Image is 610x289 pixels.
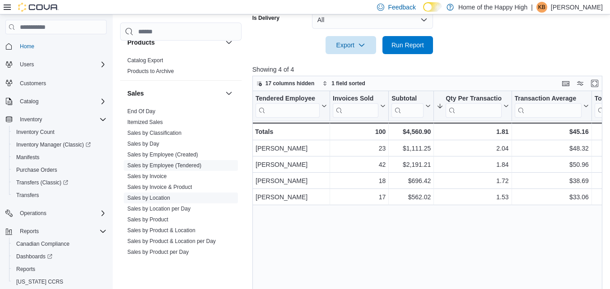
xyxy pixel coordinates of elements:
a: Dashboards [13,251,56,262]
a: Sales by Product & Location [127,227,196,234]
div: 100 [333,126,386,137]
div: [PERSON_NAME] [256,159,327,170]
label: Is Delivery [252,14,279,22]
button: All [312,11,433,29]
div: Qty Per Transaction [446,95,501,103]
div: 1.72 [437,175,508,186]
button: Enter fullscreen [589,78,600,89]
span: Home [20,43,34,50]
a: Sales by Invoice & Product [127,184,192,190]
a: Itemized Sales [127,119,163,125]
div: Sales [120,106,242,261]
button: Inventory [2,113,110,126]
span: 17 columns hidden [265,80,315,87]
span: Manifests [13,152,107,163]
div: $38.69 [514,175,588,186]
a: Home [16,41,38,52]
button: [US_STATE] CCRS [9,275,110,288]
span: Transfers (Classic) [13,177,107,188]
button: Keyboard shortcuts [560,78,571,89]
div: 18 [333,175,386,186]
button: 1 field sorted [319,78,369,89]
span: Inventory Count [13,127,107,138]
span: Inventory [20,116,42,123]
span: Reports [13,264,107,275]
span: Sales by Employee (Created) [127,151,198,158]
button: Reports [2,225,110,238]
span: Users [16,59,107,70]
a: Sales by Location per Day [127,206,191,212]
div: $45.16 [514,126,588,137]
span: Sales by Classification [127,129,182,137]
span: Sales by Invoice & Product [127,183,192,191]
a: [US_STATE] CCRS [13,276,67,287]
div: [PERSON_NAME] [256,175,327,186]
h3: Sales [127,89,144,98]
button: Operations [2,207,110,220]
div: 23 [333,143,386,154]
span: KB [538,2,545,13]
span: Home [16,41,107,52]
span: Operations [16,208,107,219]
a: Sales by Classification [127,130,182,136]
button: Transfers [9,189,110,202]
div: $33.06 [514,192,588,202]
a: Inventory Manager (Classic) [13,139,94,150]
a: Sales by Employee (Created) [127,151,198,158]
span: Sales by Day [127,140,159,147]
button: Operations [16,208,50,219]
button: Customers [2,76,110,89]
span: Catalog [20,98,38,105]
button: Products [127,38,222,47]
div: [PERSON_NAME] [256,192,327,202]
a: Sales by Location [127,195,170,201]
button: Users [2,58,110,71]
span: Canadian Compliance [16,240,70,248]
div: Products [120,55,242,80]
a: Transfers (Classic) [13,177,72,188]
div: [PERSON_NAME] [256,143,327,154]
span: Export [331,36,371,54]
span: Sales by Product per Day [127,248,189,256]
div: 2.04 [437,143,508,154]
h3: Products [127,38,155,47]
a: Transfers (Classic) [9,176,110,189]
button: Purchase Orders [9,164,110,176]
button: Manifests [9,151,110,164]
span: 1 field sorted [331,80,365,87]
a: End Of Day [127,108,155,115]
div: $562.02 [391,192,431,202]
span: Transfers (Classic) [16,179,68,186]
div: Tendered Employee [256,95,320,103]
span: Sales by Product [127,216,168,223]
div: Tendered Employee [256,95,320,118]
a: Dashboards [9,250,110,263]
a: Catalog Export [127,57,163,64]
button: Users [16,59,37,70]
span: Reports [20,228,39,235]
span: Canadian Compliance [13,239,107,249]
a: Inventory Count [13,127,58,138]
button: Sales [224,88,234,99]
div: $1,111.25 [391,143,431,154]
button: Export [326,36,376,54]
span: Transfers [13,190,107,201]
div: 1.81 [437,126,508,137]
span: Products to Archive [127,68,174,75]
button: Catalog [16,96,42,107]
span: Itemized Sales [127,119,163,126]
div: Totals [255,126,327,137]
button: Inventory Count [9,126,110,138]
span: Reports [16,266,35,273]
div: $696.42 [391,175,431,186]
button: 17 columns hidden [253,78,318,89]
div: 42 [333,159,386,170]
span: Sales by Product & Location per Day [127,238,216,245]
div: Subtotal [391,95,424,103]
span: Reports [16,226,107,237]
span: Feedback [388,3,415,12]
button: Run Report [382,36,433,54]
div: 1.53 [437,192,508,202]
